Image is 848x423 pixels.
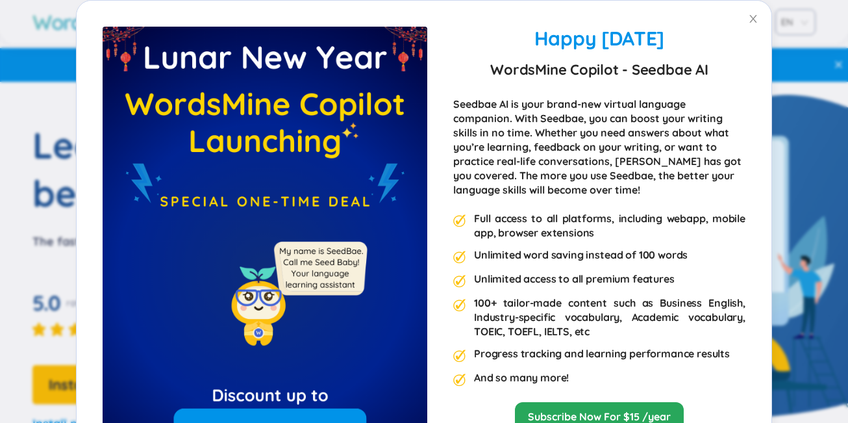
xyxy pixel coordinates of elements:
img: premium [453,299,466,312]
img: premium [453,350,466,363]
div: Unlimited access to all premium features [474,272,675,288]
strong: WordsMine Copilot - Seedbae AI [490,58,708,81]
div: Full access to all platforms, including webapp, mobile app, browser extensions [474,211,745,240]
img: premium [453,275,466,288]
img: premium [453,214,466,227]
span: Happy [DATE] [534,26,664,51]
div: And so many more! [474,370,569,387]
img: premium [453,251,466,264]
span: close [748,14,758,24]
img: premium [453,374,466,387]
div: Seedbae AI is your brand-new virtual language companion. With Seedbae, you can boost your writing... [453,97,745,197]
button: Close [735,1,771,37]
div: Progress tracking and learning performance results [474,346,730,363]
div: 100+ tailor-made content such as Business English, Industry-specific vocabulary, Academic vocabul... [474,296,745,339]
div: Unlimited word saving instead of 100 words [474,248,688,264]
